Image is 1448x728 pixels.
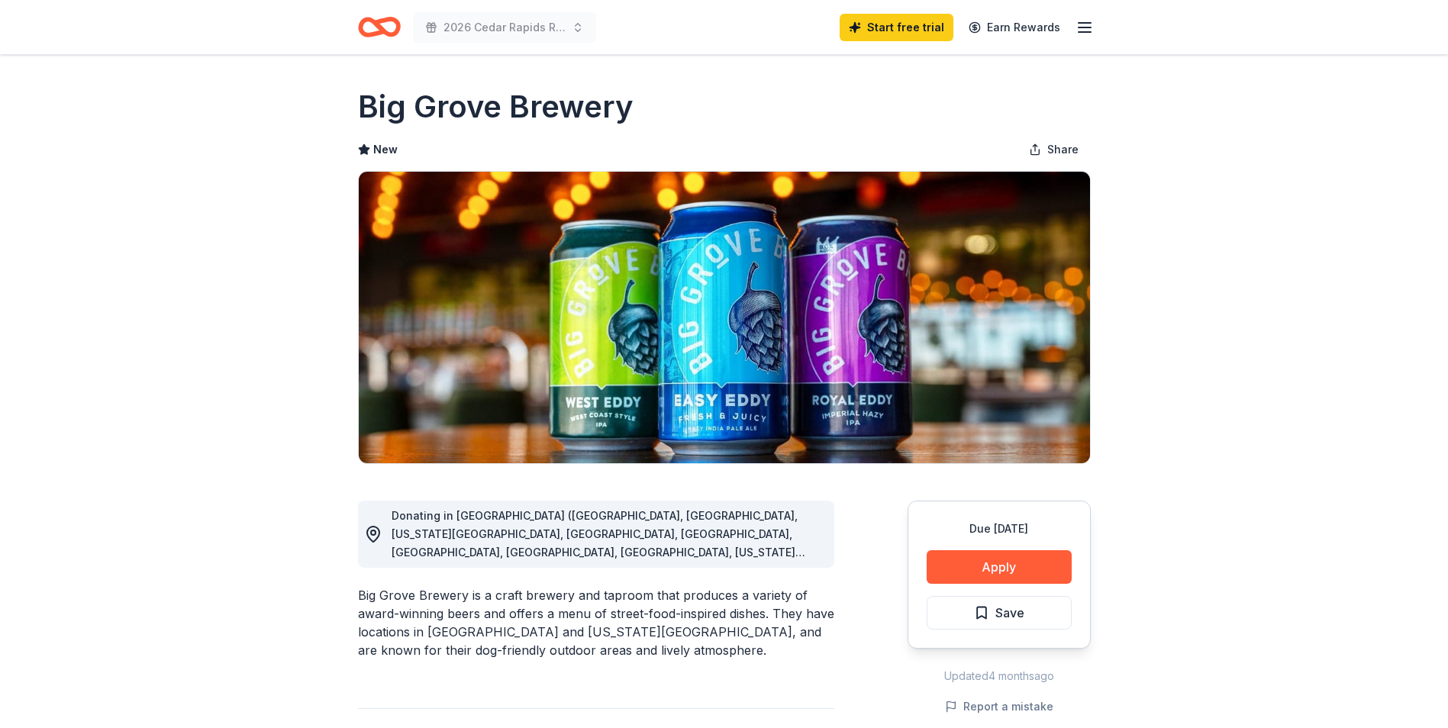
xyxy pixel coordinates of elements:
div: Due [DATE] [927,520,1072,538]
a: Earn Rewards [959,14,1069,41]
a: Home [358,9,401,45]
span: Share [1047,140,1079,159]
button: Apply [927,550,1072,584]
span: Save [995,603,1024,623]
span: Donating in [GEOGRAPHIC_DATA] ([GEOGRAPHIC_DATA], [GEOGRAPHIC_DATA], [US_STATE][GEOGRAPHIC_DATA],... [392,509,805,577]
h1: Big Grove Brewery [358,85,634,128]
div: Big Grove Brewery is a craft brewery and taproom that produces a variety of award-winning beers a... [358,586,834,659]
a: Start free trial [840,14,953,41]
button: 2026 Cedar Rapids Rawlings Tigers 9U Baseball Team [413,12,596,43]
button: Share [1017,134,1091,165]
div: Updated 4 months ago [908,667,1091,685]
button: Report a mistake [945,697,1053,716]
button: Save [927,596,1072,630]
img: Image for Big Grove Brewery [359,172,1090,463]
span: New [373,140,398,159]
span: 2026 Cedar Rapids Rawlings Tigers 9U Baseball Team [443,18,566,37]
